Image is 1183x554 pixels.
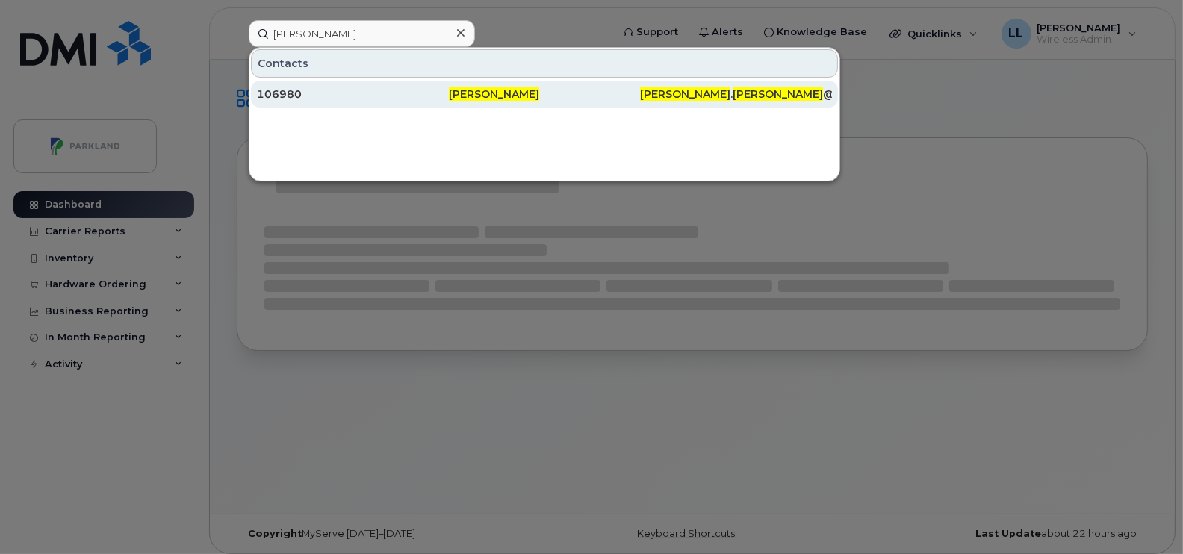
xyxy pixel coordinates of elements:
[640,87,730,101] span: [PERSON_NAME]
[251,81,838,108] a: 106980[PERSON_NAME][PERSON_NAME].[PERSON_NAME]@[DOMAIN_NAME]
[640,87,832,102] div: . @[DOMAIN_NAME]
[257,87,449,102] div: 106980
[449,87,539,101] span: [PERSON_NAME]
[733,87,823,101] span: [PERSON_NAME]
[251,49,838,78] div: Contacts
